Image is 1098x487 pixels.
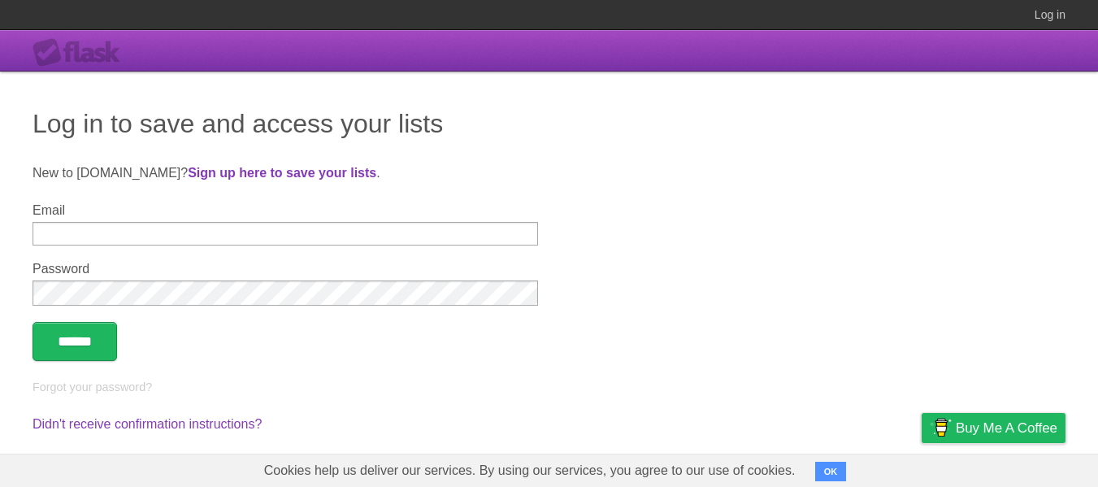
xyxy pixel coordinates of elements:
[33,417,262,431] a: Didn't receive confirmation instructions?
[33,38,130,67] div: Flask
[930,414,952,441] img: Buy me a coffee
[33,203,538,218] label: Email
[188,166,376,180] a: Sign up here to save your lists
[922,413,1065,443] a: Buy me a coffee
[33,262,538,276] label: Password
[248,454,812,487] span: Cookies help us deliver our services. By using our services, you agree to our use of cookies.
[33,104,1065,143] h1: Log in to save and access your lists
[956,414,1057,442] span: Buy me a coffee
[33,380,152,394] a: Forgot your password?
[815,462,847,481] button: OK
[33,163,1065,183] p: New to [DOMAIN_NAME]? .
